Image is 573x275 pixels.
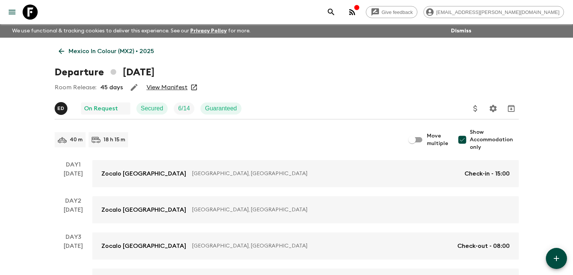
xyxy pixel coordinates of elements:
[192,242,451,250] p: [GEOGRAPHIC_DATA], [GEOGRAPHIC_DATA]
[64,205,83,223] div: [DATE]
[141,104,163,113] p: Secured
[64,169,83,187] div: [DATE]
[55,102,69,115] button: ED
[324,5,339,20] button: search adventures
[470,128,519,151] span: Show Accommodation only
[136,102,168,115] div: Secured
[449,26,473,36] button: Dismiss
[147,84,188,91] a: View Manifest
[101,241,186,251] p: Zocalo [GEOGRAPHIC_DATA]
[457,241,510,251] p: Check-out - 08:00
[205,104,237,113] p: Guaranteed
[192,206,504,214] p: [GEOGRAPHIC_DATA], [GEOGRAPHIC_DATA]
[55,65,154,80] h1: Departure [DATE]
[192,170,458,177] p: [GEOGRAPHIC_DATA], [GEOGRAPHIC_DATA]
[104,136,125,144] p: 18 h 15 m
[84,104,118,113] p: On Request
[504,101,519,116] button: Archive (Completed, Cancelled or Unsynced Departures only)
[468,101,483,116] button: Update Price, Early Bird Discount and Costs
[69,47,154,56] p: Mexico In Colour (MX2) • 2025
[377,9,417,15] span: Give feedback
[101,169,186,178] p: Zocalo [GEOGRAPHIC_DATA]
[92,232,519,260] a: Zocalo [GEOGRAPHIC_DATA][GEOGRAPHIC_DATA], [GEOGRAPHIC_DATA]Check-out - 08:00
[55,232,92,241] p: Day 3
[465,169,510,178] p: Check-in - 15:00
[178,104,190,113] p: 6 / 14
[55,44,158,59] a: Mexico In Colour (MX2) • 2025
[92,196,519,223] a: Zocalo [GEOGRAPHIC_DATA][GEOGRAPHIC_DATA], [GEOGRAPHIC_DATA]
[427,132,449,147] span: Move multiple
[58,105,64,112] p: E D
[92,160,519,187] a: Zocalo [GEOGRAPHIC_DATA][GEOGRAPHIC_DATA], [GEOGRAPHIC_DATA]Check-in - 15:00
[9,24,254,38] p: We use functional & tracking cookies to deliver this experience. See our for more.
[432,9,564,15] span: [EMAIL_ADDRESS][PERSON_NAME][DOMAIN_NAME]
[55,83,96,92] p: Room Release:
[174,102,194,115] div: Trip Fill
[55,104,69,110] span: Ernesto Deciga Alcàntara
[423,6,564,18] div: [EMAIL_ADDRESS][PERSON_NAME][DOMAIN_NAME]
[486,101,501,116] button: Settings
[366,6,417,18] a: Give feedback
[55,160,92,169] p: Day 1
[70,136,83,144] p: 40 m
[190,28,227,34] a: Privacy Policy
[5,5,20,20] button: menu
[100,83,123,92] p: 45 days
[101,205,186,214] p: Zocalo [GEOGRAPHIC_DATA]
[55,196,92,205] p: Day 2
